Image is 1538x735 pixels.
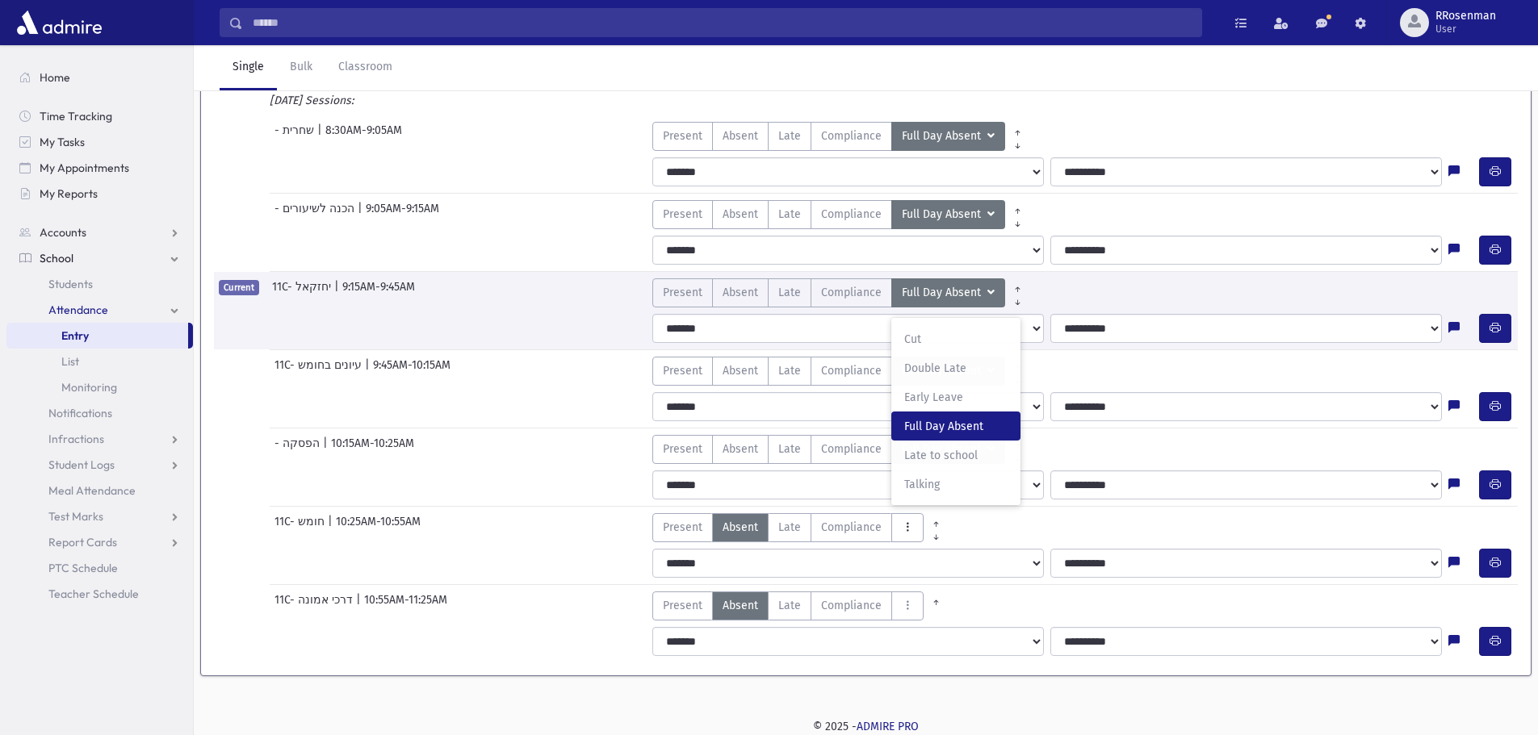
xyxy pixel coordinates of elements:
[48,303,108,317] span: Attendance
[904,331,1008,348] span: Cut
[272,278,334,307] span: 11C- יחזקאל
[6,219,193,245] a: Accounts
[6,245,193,271] a: School
[723,206,758,223] span: Absent
[40,109,112,123] span: Time Tracking
[48,535,117,549] span: Report Cards
[6,478,193,503] a: Meal Attendance
[243,8,1201,37] input: Search
[6,271,193,297] a: Students
[652,591,949,620] div: AttTypes
[891,278,1005,307] button: Full Day Absent
[723,519,758,536] span: Absent
[6,181,193,207] a: My Reports
[274,357,365,386] span: 11C- עיונים בחומש
[1435,10,1496,23] span: RRosenman
[663,362,702,379] span: Present
[323,435,331,464] span: |
[778,441,801,457] span: Late
[356,591,364,620] span: |
[325,122,402,151] span: 8:30AM-9:05AM
[821,206,882,223] span: Compliance
[336,513,421,542] span: 10:25AM-10:55AM
[6,503,193,529] a: Test Marks
[365,357,373,386] span: |
[6,349,193,374] a: List
[778,127,801,144] span: Late
[274,591,356,620] span: 11C- דרכי אמונה
[778,284,801,301] span: Late
[6,323,188,349] a: Entry
[48,509,103,524] span: Test Marks
[652,435,1030,464] div: AttTypes
[48,432,104,446] span: Infractions
[61,328,89,343] span: Entry
[723,362,758,379] span: Absent
[274,200,358,229] span: - הכנה לשיעורים
[364,591,447,620] span: 10:55AM-11:25AM
[821,362,882,379] span: Compliance
[6,400,193,426] a: Notifications
[891,200,1005,229] button: Full Day Absent
[6,65,193,90] a: Home
[373,357,451,386] span: 9:45AM-10:15AM
[902,127,984,145] span: Full Day Absent
[220,45,277,90] a: Single
[40,225,86,240] span: Accounts
[358,200,366,229] span: |
[1435,23,1496,35] span: User
[342,278,415,307] span: 9:15AM-9:45AM
[663,441,702,457] span: Present
[663,206,702,223] span: Present
[1005,213,1030,226] a: All Later
[6,529,193,555] a: Report Cards
[6,129,193,155] a: My Tasks
[325,45,405,90] a: Classroom
[904,476,1008,493] span: Talking
[902,284,984,302] span: Full Day Absent
[904,447,1008,464] span: Late to school
[40,135,85,149] span: My Tasks
[723,127,758,144] span: Absent
[652,200,1030,229] div: AttTypes
[821,519,882,536] span: Compliance
[6,555,193,581] a: PTC Schedule
[778,519,801,536] span: Late
[652,122,1030,151] div: AttTypes
[40,251,73,265] span: School
[663,597,702,614] span: Present
[652,357,1030,386] div: AttTypes
[13,6,106,39] img: AdmirePro
[6,452,193,478] a: Student Logs
[1005,135,1030,148] a: All Later
[6,155,193,181] a: My Appointments
[274,122,317,151] span: - שחרית
[821,441,882,457] span: Compliance
[48,483,136,498] span: Meal Attendance
[366,200,439,229] span: 9:05AM-9:15AM
[277,45,325,90] a: Bulk
[891,122,1005,151] button: Full Day Absent
[220,718,1512,735] div: © 2025 -
[904,418,1008,435] span: Full Day Absent
[40,161,129,175] span: My Appointments
[317,122,325,151] span: |
[821,597,882,614] span: Compliance
[1005,122,1030,135] a: All Prior
[663,284,702,301] span: Present
[6,374,193,400] a: Monitoring
[48,457,115,472] span: Student Logs
[663,519,702,536] span: Present
[48,406,112,420] span: Notifications
[274,513,328,542] span: 11C- חומש
[48,587,139,601] span: Teacher Schedule
[904,389,1008,406] span: Early Leave
[778,206,801,223] span: Late
[1005,200,1030,213] a: All Prior
[723,597,758,614] span: Absent
[778,362,801,379] span: Late
[6,103,193,129] a: Time Tracking
[902,206,984,223] span: Full Day Absent
[48,277,93,291] span: Students
[821,284,882,301] span: Compliance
